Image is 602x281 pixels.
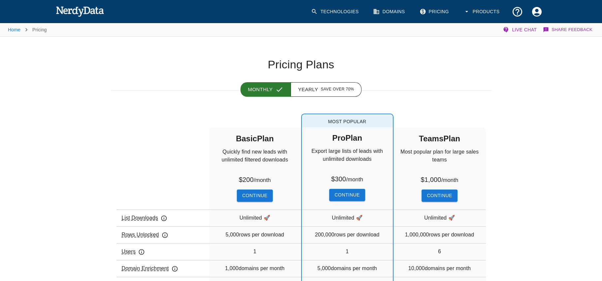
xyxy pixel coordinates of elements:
button: Continue [237,190,272,202]
span: Most Popular [302,114,393,127]
img: NerdyData.com [56,5,104,18]
h5: Teams Plan [419,128,460,148]
button: Account Settings [527,2,547,21]
button: Continue [422,190,457,202]
a: Pricing [416,2,454,21]
h5: Pro Plan [332,127,362,147]
iframe: Drift Widget Chat Controller [569,234,594,259]
button: Yearly Save over 70% [291,82,362,97]
div: 1 [302,243,393,260]
button: Monthly [240,82,291,97]
div: 5,000 domains per month [302,260,393,276]
p: Pricing [32,26,47,33]
a: Technologies [307,2,364,21]
a: Domains [369,2,410,21]
p: Export large lists of leads with unlimited downloads [302,147,393,174]
small: / month [346,176,363,183]
span: Save over 70% [321,86,354,93]
div: 1,000 domains per month [209,260,301,276]
nav: breadcrumb [8,23,47,36]
div: 1,000,000 rows per download [394,226,486,243]
p: Most popular plan for large sales teams [394,148,486,174]
button: Share Feedback [542,23,594,36]
div: Unlimited 🚀 [209,209,301,226]
div: 200,000 rows per download [302,226,393,243]
div: 1 [209,243,301,260]
h1: Pricing Plans [111,58,491,72]
div: 10,000 domains per month [394,260,486,276]
small: / month [254,177,271,183]
p: Rows Unlocked [122,231,168,239]
p: List Downloads [122,214,168,222]
div: 5,000 rows per download [209,226,301,243]
div: 6 [394,243,486,260]
a: Home [8,27,20,32]
p: Domain Enrichment [122,264,178,272]
p: Quickly find new leads with unlimited filtered downloads [209,148,301,174]
button: Live Chat [501,23,539,36]
h6: $ 300 [331,174,363,184]
button: Support and Documentation [508,2,527,21]
h5: Basic Plan [236,128,274,148]
h6: $ 200 [239,174,271,184]
div: Unlimited 🚀 [302,209,393,226]
h6: $ 1,000 [421,174,459,184]
p: Users [122,248,145,256]
div: Unlimited 🚀 [394,209,486,226]
button: Continue [329,189,365,201]
small: / month [441,177,459,183]
button: Products [459,2,505,21]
